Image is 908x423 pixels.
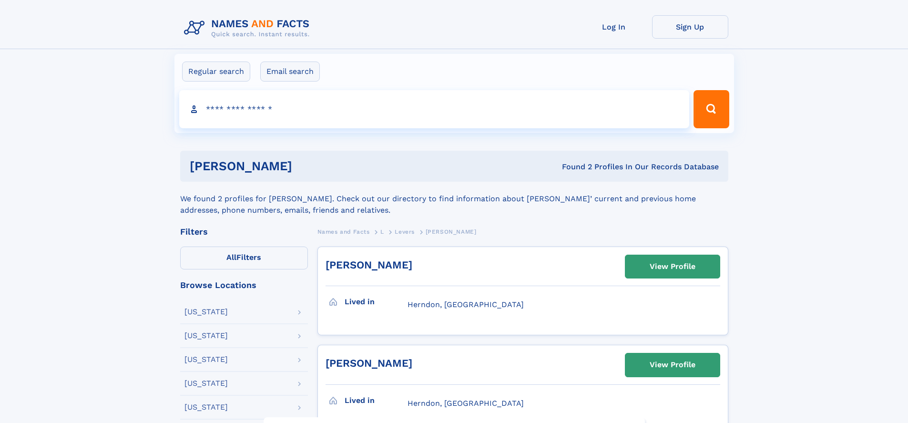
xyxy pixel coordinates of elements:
[345,392,408,409] h3: Lived in
[184,403,228,411] div: [US_STATE]
[576,15,652,39] a: Log In
[182,62,250,82] label: Regular search
[317,226,370,237] a: Names and Facts
[345,294,408,310] h3: Lived in
[179,90,690,128] input: search input
[184,308,228,316] div: [US_STATE]
[395,228,415,235] span: Levers
[184,356,228,363] div: [US_STATE]
[652,15,728,39] a: Sign Up
[184,380,228,387] div: [US_STATE]
[190,160,427,172] h1: [PERSON_NAME]
[180,182,728,216] div: We found 2 profiles for [PERSON_NAME]. Check out our directory to find information about [PERSON_...
[180,15,317,41] img: Logo Names and Facts
[426,228,477,235] span: [PERSON_NAME]
[650,256,695,278] div: View Profile
[625,353,720,376] a: View Profile
[408,399,524,408] span: Herndon, [GEOGRAPHIC_DATA]
[427,162,719,172] div: Found 2 Profiles In Our Records Database
[184,332,228,340] div: [US_STATE]
[380,228,384,235] span: L
[694,90,729,128] button: Search Button
[180,281,308,289] div: Browse Locations
[326,357,412,369] a: [PERSON_NAME]
[395,226,415,237] a: Levers
[180,247,308,269] label: Filters
[180,227,308,236] div: Filters
[260,62,320,82] label: Email search
[380,226,384,237] a: L
[625,255,720,278] a: View Profile
[326,259,412,271] a: [PERSON_NAME]
[408,300,524,309] span: Herndon, [GEOGRAPHIC_DATA]
[226,253,236,262] span: All
[650,354,695,376] div: View Profile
